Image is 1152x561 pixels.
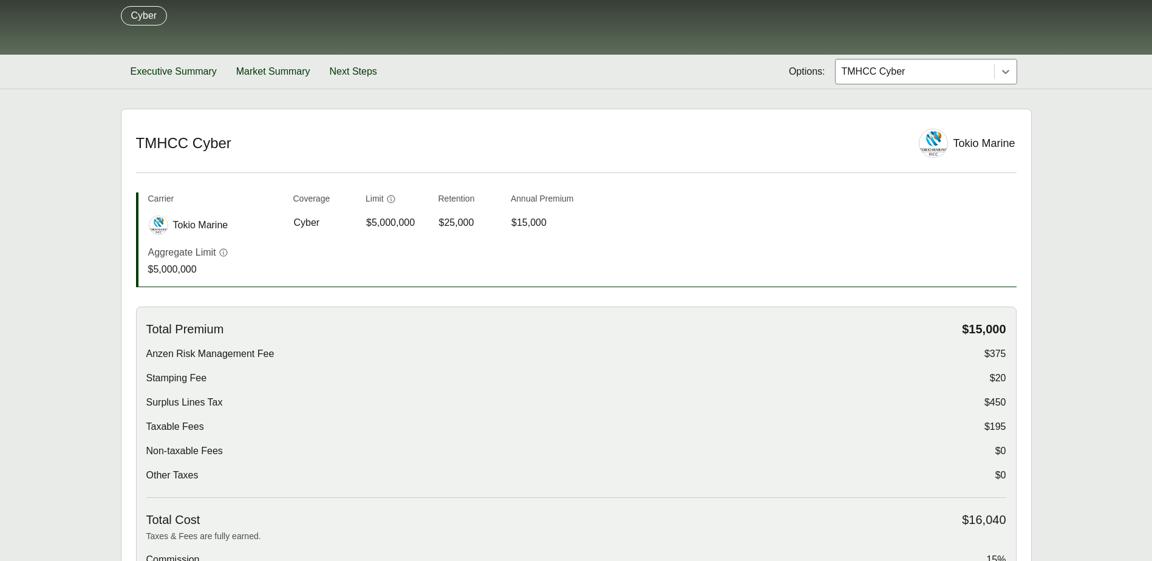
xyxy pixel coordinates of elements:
[953,135,1015,152] div: Tokio Marine
[366,216,415,230] span: $5,000,000
[439,216,474,230] span: $25,000
[146,530,1006,543] p: Taxes & Fees are fully earned.
[146,512,200,528] span: Total Cost
[148,245,216,260] p: Aggregate Limit
[984,420,1006,434] span: $195
[227,55,320,89] button: Market Summary
[173,218,228,233] span: Tokio Marine
[511,192,574,210] th: Annual Premium
[984,347,1006,361] span: $375
[146,371,207,386] span: Stamping Fee
[962,322,1006,337] span: $15,000
[293,192,356,210] th: Coverage
[146,347,274,361] span: Anzen Risk Management Fee
[149,216,168,234] img: Tokio Marine logo
[511,216,547,230] span: $15,000
[919,129,947,157] img: Tokio Marine logo
[148,262,228,277] p: $5,000,000
[366,192,429,210] th: Limit
[320,55,387,89] button: Next Steps
[121,55,227,89] button: Executive Summary
[146,444,223,458] span: Non-taxable Fees
[146,395,223,410] span: Surplus Lines Tax
[148,192,284,210] th: Carrier
[984,395,1006,410] span: $450
[995,468,1006,483] span: $0
[146,322,224,337] span: Total Premium
[131,8,157,23] p: Cyber
[136,134,905,152] h2: TMHCC Cyber
[146,468,199,483] span: Other Taxes
[789,64,825,79] span: Options:
[995,444,1006,458] span: $0
[294,216,320,230] span: Cyber
[990,371,1006,386] span: $20
[962,512,1006,528] span: $16,040
[146,420,204,434] span: Taxable Fees
[438,192,502,210] th: Retention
